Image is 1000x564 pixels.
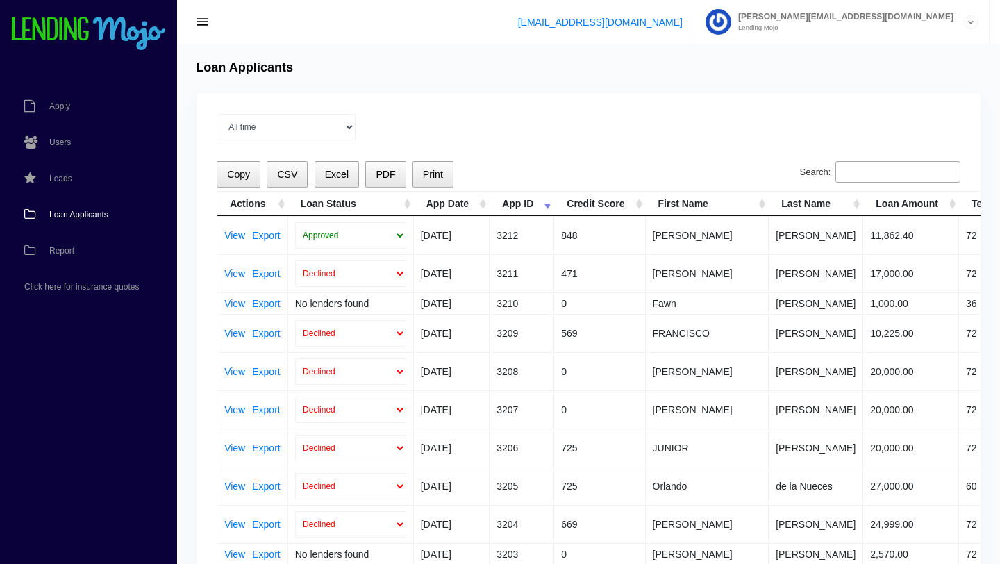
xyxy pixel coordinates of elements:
td: [DATE] [414,216,490,254]
a: View [224,329,245,338]
a: View [224,367,245,376]
a: View [224,299,245,308]
td: 471 [554,254,645,292]
span: Print [423,169,443,180]
td: FRANCISCO [646,314,769,352]
th: Credit Score: activate to sort column ascending [554,192,645,216]
span: Click here for insurance quotes [24,283,139,291]
img: logo-small.png [10,17,167,51]
td: 3207 [490,390,554,429]
a: Export [252,520,280,529]
th: Loan Amount: activate to sort column ascending [863,192,959,216]
a: Export [252,269,280,279]
td: 3212 [490,216,554,254]
td: [DATE] [414,352,490,390]
td: JUNIOR [646,429,769,467]
a: Export [252,231,280,240]
td: [DATE] [414,390,490,429]
th: Last Name: activate to sort column ascending [769,192,863,216]
a: Export [252,481,280,491]
td: [PERSON_NAME] [646,216,769,254]
span: Excel [325,169,349,180]
button: Excel [315,161,360,188]
td: 3206 [490,429,554,467]
td: Orlando [646,467,769,505]
td: 3208 [490,352,554,390]
td: [DATE] [414,314,490,352]
label: Search: [800,161,960,183]
td: 0 [554,352,645,390]
span: Apply [49,102,70,110]
td: 1,000.00 [863,292,959,314]
a: View [224,405,245,415]
td: 3210 [490,292,554,314]
td: 725 [554,429,645,467]
td: 17,000.00 [863,254,959,292]
span: Leads [49,174,72,183]
td: 725 [554,467,645,505]
span: PDF [376,169,395,180]
img: Profile image [706,9,731,35]
td: 848 [554,216,645,254]
td: [DATE] [414,467,490,505]
a: View [224,549,245,559]
input: Search: [835,161,960,183]
td: [PERSON_NAME] [769,505,863,543]
span: [PERSON_NAME][EMAIL_ADDRESS][DOMAIN_NAME] [731,13,953,21]
a: [EMAIL_ADDRESS][DOMAIN_NAME] [518,17,683,28]
td: [PERSON_NAME] [646,390,769,429]
th: App Date: activate to sort column ascending [414,192,490,216]
a: Export [252,405,280,415]
th: Actions: activate to sort column ascending [217,192,288,216]
td: 20,000.00 [863,429,959,467]
td: [PERSON_NAME] [769,352,863,390]
td: [DATE] [414,505,490,543]
td: 3205 [490,467,554,505]
button: Copy [217,161,260,188]
a: Export [252,299,280,308]
td: 27,000.00 [863,467,959,505]
td: [PERSON_NAME] [769,216,863,254]
td: [DATE] [414,429,490,467]
td: de la Nueces [769,467,863,505]
td: 20,000.00 [863,352,959,390]
a: Export [252,549,280,559]
td: 24,999.00 [863,505,959,543]
span: Users [49,138,71,147]
td: 569 [554,314,645,352]
td: [PERSON_NAME] [769,314,863,352]
a: Export [252,329,280,338]
td: 0 [554,390,645,429]
td: [PERSON_NAME] [769,429,863,467]
span: CSV [277,169,297,180]
td: [PERSON_NAME] [646,352,769,390]
td: [DATE] [414,292,490,314]
a: View [224,269,245,279]
small: Lending Mojo [731,24,953,31]
td: 3209 [490,314,554,352]
span: Report [49,247,74,255]
a: View [224,443,245,453]
td: [PERSON_NAME] [769,254,863,292]
td: 10,225.00 [863,314,959,352]
th: Loan Status: activate to sort column ascending [288,192,414,216]
a: View [224,481,245,491]
td: [PERSON_NAME] [769,390,863,429]
td: No lenders found [288,292,414,314]
td: [PERSON_NAME] [646,505,769,543]
td: 3204 [490,505,554,543]
td: [PERSON_NAME] [646,254,769,292]
th: App ID: activate to sort column ascending [490,192,554,216]
a: View [224,520,245,529]
td: 11,862.40 [863,216,959,254]
button: CSV [267,161,308,188]
a: Export [252,367,280,376]
h4: Loan Applicants [196,60,293,76]
td: 669 [554,505,645,543]
td: 0 [554,292,645,314]
td: Fawn [646,292,769,314]
a: Export [252,443,280,453]
span: Loan Applicants [49,210,108,219]
a: View [224,231,245,240]
button: Print [412,161,453,188]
